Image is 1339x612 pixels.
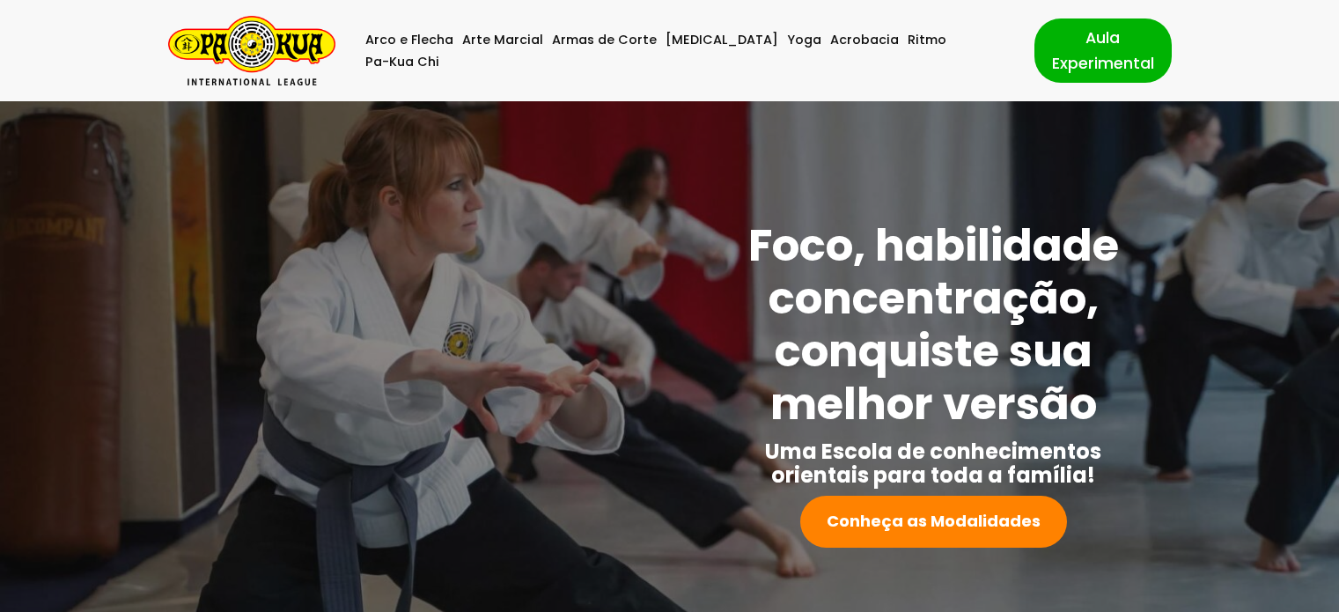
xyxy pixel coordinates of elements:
a: Conheça as Modalidades [800,496,1067,548]
a: [MEDICAL_DATA] [666,29,778,51]
a: Aula Experimental [1034,18,1172,82]
strong: Uma Escola de conhecimentos orientais para toda a família! [765,437,1101,490]
div: Menu primário [362,29,1008,73]
strong: Conheça as Modalidades [827,510,1041,532]
a: Acrobacia [830,29,899,51]
a: Pa-Kua Chi [365,51,439,73]
a: Armas de Corte [552,29,657,51]
a: Arco e Flecha [365,29,453,51]
a: Arte Marcial [462,29,543,51]
a: Yoga [787,29,821,51]
strong: Foco, habilidade concentração, conquiste sua melhor versão [748,214,1119,435]
a: Ritmo [908,29,946,51]
a: Pa-Kua Brasil Uma Escola de conhecimentos orientais para toda a família. Foco, habilidade concent... [168,16,335,85]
